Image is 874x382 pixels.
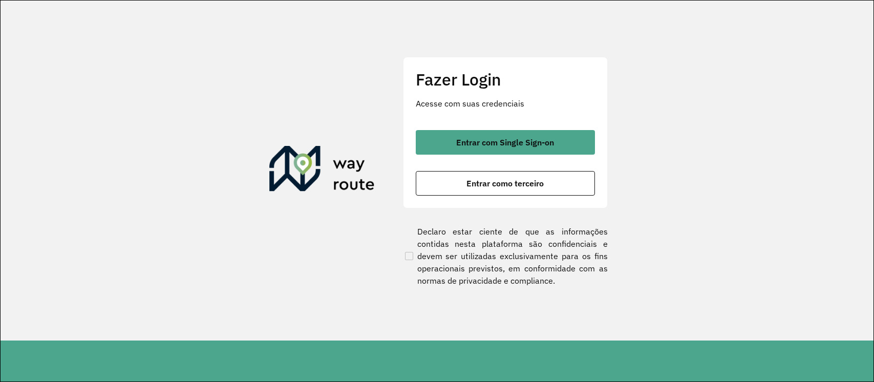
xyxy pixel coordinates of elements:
[403,225,608,287] label: Declaro estar ciente de que as informações contidas nesta plataforma são confidenciais e devem se...
[416,171,595,196] button: button
[466,179,544,187] span: Entrar como terceiro
[456,138,554,146] span: Entrar com Single Sign-on
[416,97,595,110] p: Acesse com suas credenciais
[269,146,375,195] img: Roteirizador AmbevTech
[416,130,595,155] button: button
[416,70,595,89] h2: Fazer Login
